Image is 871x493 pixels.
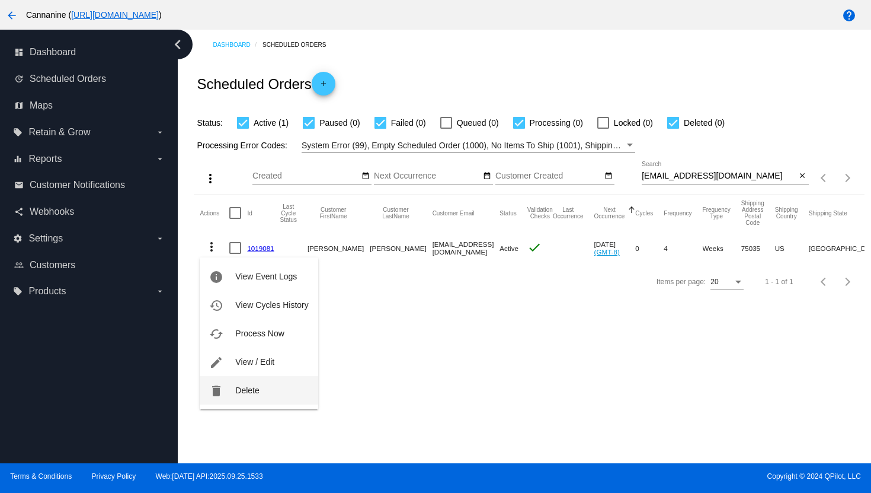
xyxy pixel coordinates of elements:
mat-icon: delete [209,384,223,398]
span: Process Now [235,329,284,338]
mat-icon: cached [209,327,223,341]
span: View Cycles History [235,300,308,310]
mat-icon: info [209,270,223,284]
span: View Event Logs [235,272,297,281]
span: Delete [235,386,259,395]
span: View / Edit [235,357,274,367]
mat-icon: edit [209,355,223,370]
mat-icon: history [209,298,223,313]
